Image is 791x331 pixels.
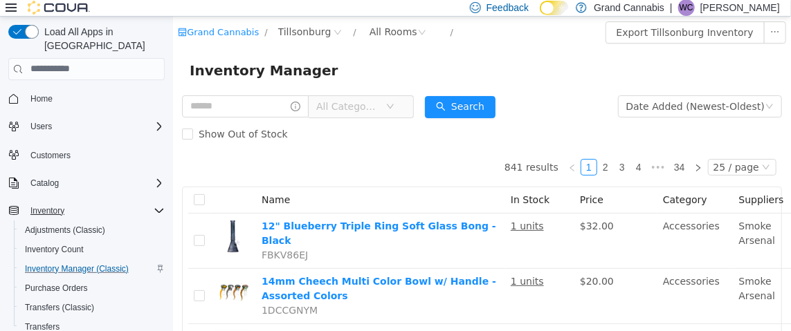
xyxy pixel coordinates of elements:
button: Customers [3,144,170,164]
button: Purchase Orders [14,278,170,298]
button: Users [3,117,170,136]
span: Inventory [30,205,64,216]
a: 3 [442,143,457,158]
span: $20.00 [407,259,441,270]
span: Customers [30,150,71,161]
li: 4 [457,142,474,159]
u: 1 units [338,204,371,215]
i: icon: down [592,86,601,95]
i: icon: down [213,86,221,95]
button: Home [3,88,170,108]
span: Home [25,90,165,107]
span: All Categories [143,83,206,97]
button: Catalog [3,173,170,193]
span: Load All Apps in [GEOGRAPHIC_DATA] [39,25,165,53]
span: / [91,10,94,21]
span: Name [89,178,117,189]
span: Adjustments (Classic) [19,222,165,238]
img: Cova [28,1,90,15]
span: Catalog [30,178,59,189]
a: Customers [25,147,76,164]
span: Inventory Count [19,241,165,258]
i: icon: right [521,147,529,155]
a: Adjustments (Classic) [19,222,111,238]
span: Inventory [25,202,165,219]
span: FBKV86EJ [89,233,135,244]
a: 14mm Cheech Multi Color Bowl w/ Handle - Assorted Colors [89,259,323,285]
a: 2 [425,143,440,158]
span: Customers [25,146,165,163]
u: 1 units [338,259,371,270]
span: Purchase Orders [25,283,88,294]
i: icon: info-circle [118,85,127,95]
a: Inventory Count [19,241,89,258]
a: Purchase Orders [19,280,93,296]
span: Smoke Arsenal [566,204,603,229]
span: Inventory Manager [17,43,174,65]
span: Purchase Orders [19,280,165,296]
span: Smoke Arsenal [566,259,603,285]
span: / [278,10,280,21]
span: 1DCCGNYM [89,288,145,299]
span: / [180,10,183,21]
a: Transfers (Classic) [19,299,100,316]
span: Transfers (Classic) [25,302,94,313]
i: icon: left [395,147,403,155]
button: Export Tillsonburg Inventory [433,5,592,27]
li: 841 results [331,142,385,159]
li: Next 5 Pages [474,142,496,159]
span: In Stock [338,178,376,189]
span: Category [490,178,534,189]
span: Users [30,121,52,132]
img: 12" Blueberry Triple Ring Soft Glass Bong - Black hero shot [43,202,78,237]
a: 12" Blueberry Triple Ring Soft Glass Bong - Black [89,204,323,229]
span: Price [407,178,430,189]
button: icon: ellipsis [591,5,613,27]
button: Users [25,118,57,135]
button: Inventory [3,201,170,220]
div: All Rooms [197,5,244,26]
a: 4 [458,143,473,158]
td: Accessories [484,197,561,252]
span: Inventory Count [25,244,84,255]
button: Inventory Manager (Classic) [14,259,170,278]
span: Transfers (Classic) [19,299,165,316]
i: icon: down [589,146,597,156]
button: Inventory [25,202,70,219]
a: 34 [497,143,516,158]
td: Accessories [484,252,561,308]
span: Inventory Manager (Classic) [25,263,129,274]
a: Inventory Manager (Classic) [19,261,134,277]
button: Catalog [25,175,64,191]
button: Adjustments (Classic) [14,220,170,240]
li: 1 [408,142,424,159]
button: Transfers (Classic) [14,298,170,317]
span: ••• [474,142,496,159]
li: 2 [424,142,441,159]
a: Home [25,91,58,107]
span: Adjustments (Classic) [25,225,105,236]
input: Dark Mode [540,1,569,15]
a: icon: shopGrand Cannabis [5,10,86,21]
span: Show Out of Stock [20,112,120,123]
span: Users [25,118,165,135]
span: Suppliers [566,178,611,189]
li: 34 [496,142,517,159]
button: icon: searchSearch [252,79,322,102]
li: Next Page [517,142,534,159]
div: Date Added (Newest-Oldest) [453,79,592,100]
div: 25 / page [540,143,586,158]
a: 1 [408,143,424,158]
span: $32.00 [407,204,441,215]
i: icon: shop [5,11,14,20]
li: Previous Page [391,142,408,159]
span: Inventory Manager (Classic) [19,261,165,277]
img: 14mm Cheech Multi Color Bowl w/ Handle - Assorted Colors hero shot [43,258,78,292]
li: 3 [441,142,457,159]
button: Inventory Count [14,240,170,259]
span: Feedback [487,1,529,15]
span: Tillsonburg [105,8,158,23]
span: Catalog [25,175,165,191]
span: Home [30,93,53,104]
